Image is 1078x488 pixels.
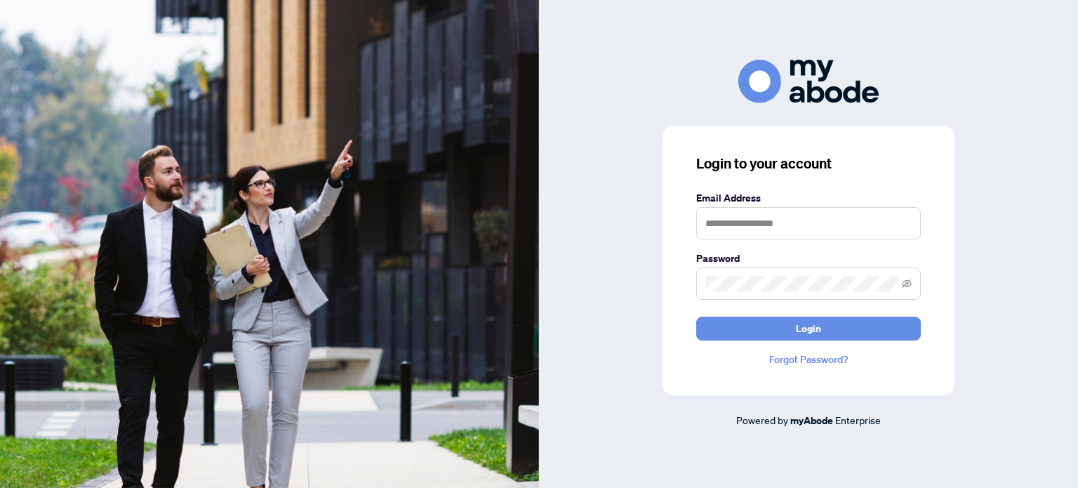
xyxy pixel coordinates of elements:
[902,279,912,289] span: eye-invisible
[696,352,921,367] a: Forgot Password?
[736,414,788,426] span: Powered by
[738,60,879,103] img: ma-logo
[796,317,821,340] span: Login
[835,414,881,426] span: Enterprise
[696,317,921,341] button: Login
[696,190,921,206] label: Email Address
[696,154,921,173] h3: Login to your account
[696,251,921,266] label: Password
[790,413,833,428] a: myAbode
